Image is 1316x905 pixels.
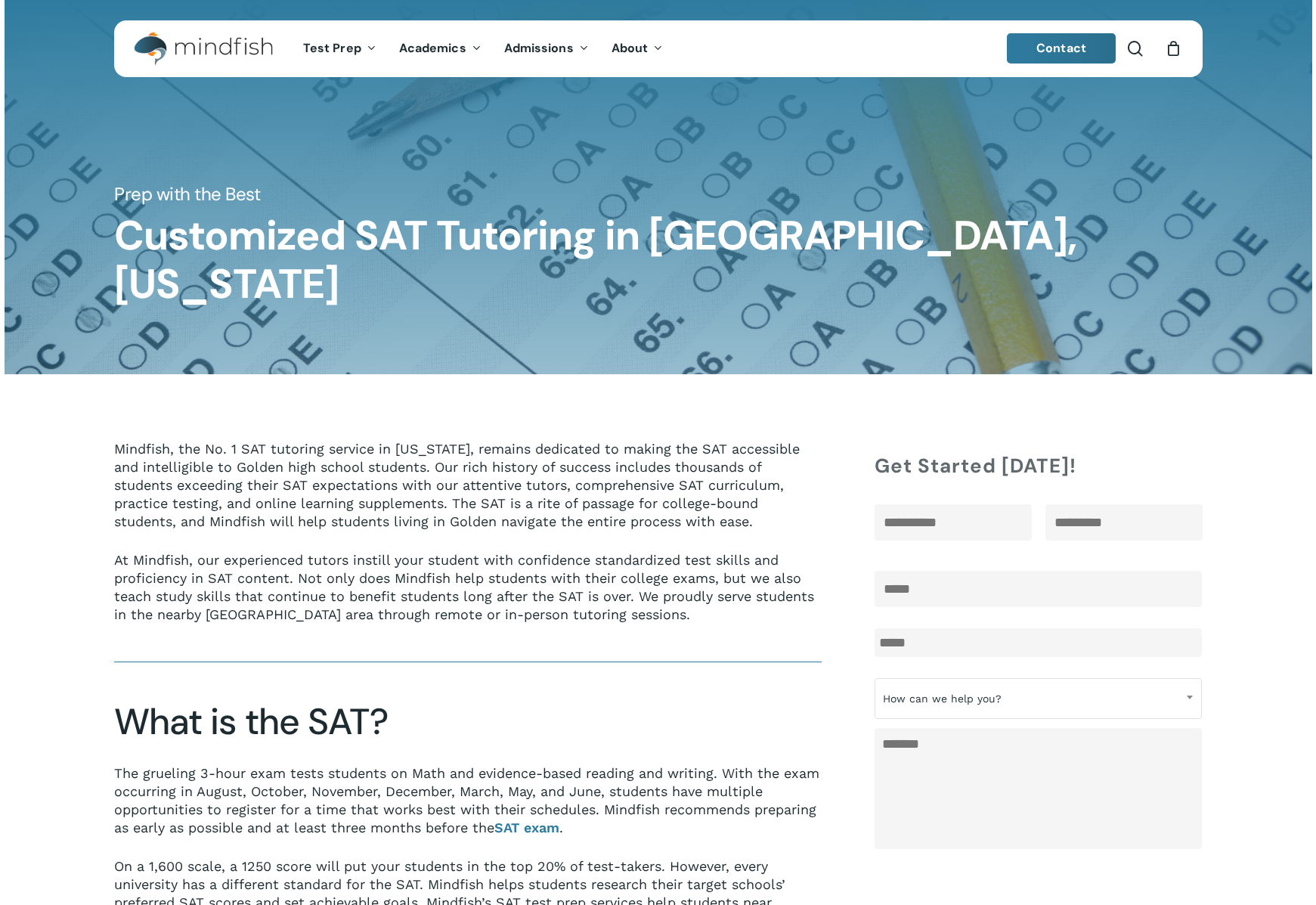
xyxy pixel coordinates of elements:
[875,678,1202,719] span: How can we help you?
[875,452,1202,479] h4: Get Started [DATE]!
[1216,805,1295,884] iframe: Chatbot
[504,40,574,56] span: Admissions
[388,42,493,55] a: Academics
[292,42,388,55] a: Test Prep
[114,551,822,624] p: At Mindfish, our experienced tutors instill your student with confidence standardized test skills...
[493,42,600,55] a: Admissions
[399,40,466,56] span: Academics
[292,20,674,77] nav: Main Menu
[612,40,649,56] span: About
[114,212,1202,308] h1: Customized SAT Tutoring in [GEOGRAPHIC_DATA], [US_STATE]
[114,440,822,551] p: Mindfish, the No. 1 SAT tutoring service in [US_STATE], remains dedicated to making the SAT acces...
[114,764,822,857] p: The grueling 3-hour exam tests students on Math and evidence-based reading and writing. With the ...
[600,42,675,55] a: About
[1036,40,1086,56] span: Contact
[114,20,1203,77] header: Main Menu
[114,700,822,744] h2: What is the SAT?
[1007,33,1116,64] a: Contact
[494,820,559,835] a: SAT exam
[114,182,1202,206] h5: Prep with the Best
[875,683,1201,714] span: How can we help you?
[303,40,361,56] span: Test Prep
